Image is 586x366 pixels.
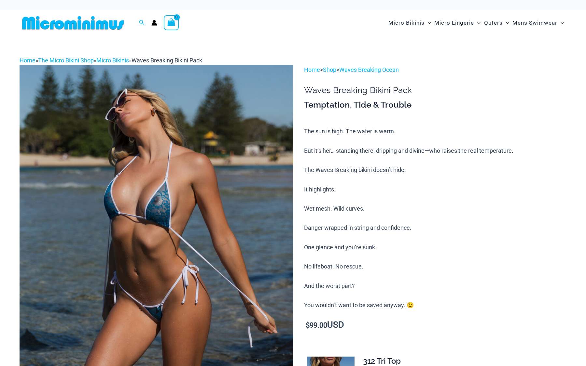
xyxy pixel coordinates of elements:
[512,15,557,31] span: Mens Swimwear
[304,65,566,75] p: > >
[363,356,401,366] span: 312 Tri Top
[151,20,157,26] a: Account icon link
[20,57,202,64] span: » » »
[387,13,433,33] a: Micro BikinisMenu ToggleMenu Toggle
[503,15,509,31] span: Menu Toggle
[304,85,566,95] h1: Waves Breaking Bikini Pack
[96,57,129,64] a: Micro Bikinis
[434,15,474,31] span: Micro Lingerie
[20,16,127,30] img: MM SHOP LOGO FLAT
[323,66,336,73] a: Shop
[339,66,399,73] a: Waves Breaking Ocean
[20,57,35,64] a: Home
[484,15,503,31] span: Outers
[164,15,179,30] a: View Shopping Cart, empty
[304,320,566,330] p: USD
[306,321,310,329] span: $
[557,15,564,31] span: Menu Toggle
[304,99,566,111] h3: Temptation, Tide & Trouble
[304,126,566,310] p: The sun is high. The water is warm. But it’s her… standing there, dripping and divine—who raises ...
[425,15,431,31] span: Menu Toggle
[511,13,565,33] a: Mens SwimwearMenu ToggleMenu Toggle
[482,13,511,33] a: OutersMenu ToggleMenu Toggle
[132,57,202,64] span: Waves Breaking Bikini Pack
[388,15,425,31] span: Micro Bikinis
[38,57,94,64] a: The Micro Bikini Shop
[386,12,566,34] nav: Site Navigation
[474,15,481,31] span: Menu Toggle
[306,321,327,329] bdi: 99.00
[139,19,145,27] a: Search icon link
[433,13,482,33] a: Micro LingerieMenu ToggleMenu Toggle
[304,66,320,73] a: Home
